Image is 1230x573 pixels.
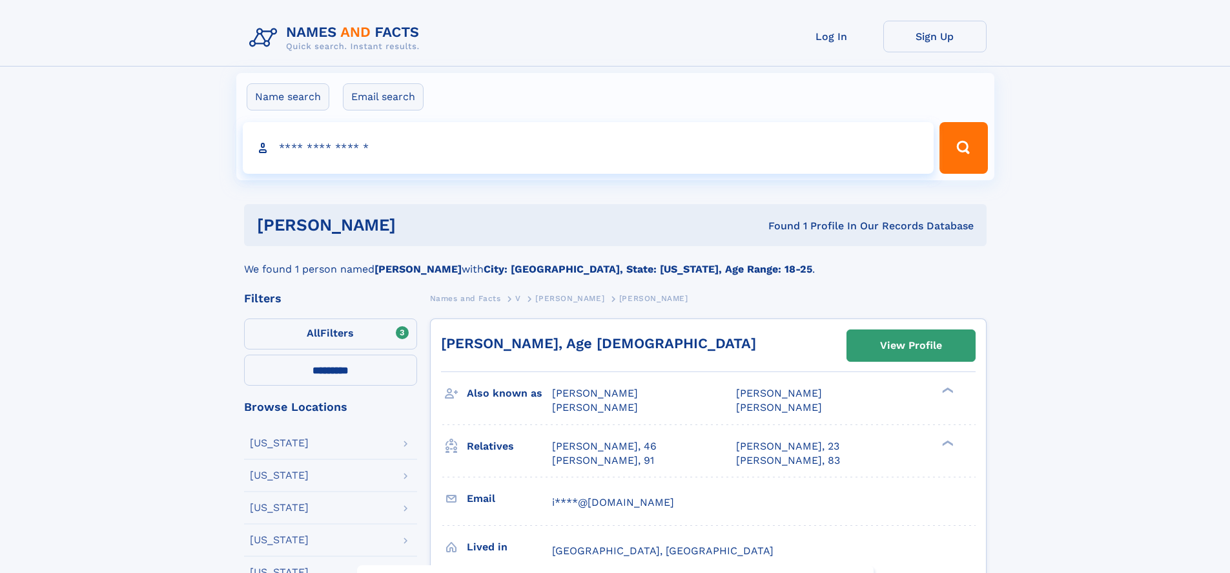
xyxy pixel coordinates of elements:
[441,335,756,351] a: [PERSON_NAME], Age [DEMOGRAPHIC_DATA]
[244,293,417,304] div: Filters
[939,386,954,395] div: ❯
[484,263,812,275] b: City: [GEOGRAPHIC_DATA], State: [US_STATE], Age Range: 18-25
[552,439,657,453] a: [PERSON_NAME], 46
[247,83,329,110] label: Name search
[250,438,309,448] div: [US_STATE]
[552,401,638,413] span: [PERSON_NAME]
[467,435,552,457] h3: Relatives
[880,331,942,360] div: View Profile
[374,263,462,275] b: [PERSON_NAME]
[552,387,638,399] span: [PERSON_NAME]
[780,21,883,52] a: Log In
[243,122,934,174] input: search input
[430,290,501,306] a: Names and Facts
[736,453,840,468] a: [PERSON_NAME], 83
[250,535,309,545] div: [US_STATE]
[467,382,552,404] h3: Also known as
[244,246,987,277] div: We found 1 person named with .
[467,488,552,510] h3: Email
[552,453,654,468] a: [PERSON_NAME], 91
[257,217,582,233] h1: [PERSON_NAME]
[535,294,604,303] span: [PERSON_NAME]
[736,401,822,413] span: [PERSON_NAME]
[515,290,521,306] a: V
[847,330,975,361] a: View Profile
[619,294,688,303] span: [PERSON_NAME]
[535,290,604,306] a: [PERSON_NAME]
[343,83,424,110] label: Email search
[244,401,417,413] div: Browse Locations
[582,219,974,233] div: Found 1 Profile In Our Records Database
[244,21,430,56] img: Logo Names and Facts
[883,21,987,52] a: Sign Up
[939,439,954,447] div: ❯
[250,470,309,481] div: [US_STATE]
[736,439,839,453] a: [PERSON_NAME], 23
[307,327,320,339] span: All
[736,387,822,399] span: [PERSON_NAME]
[467,536,552,558] h3: Lived in
[552,545,774,557] span: [GEOGRAPHIC_DATA], [GEOGRAPHIC_DATA]
[939,122,987,174] button: Search Button
[244,318,417,349] label: Filters
[515,294,521,303] span: V
[250,503,309,513] div: [US_STATE]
